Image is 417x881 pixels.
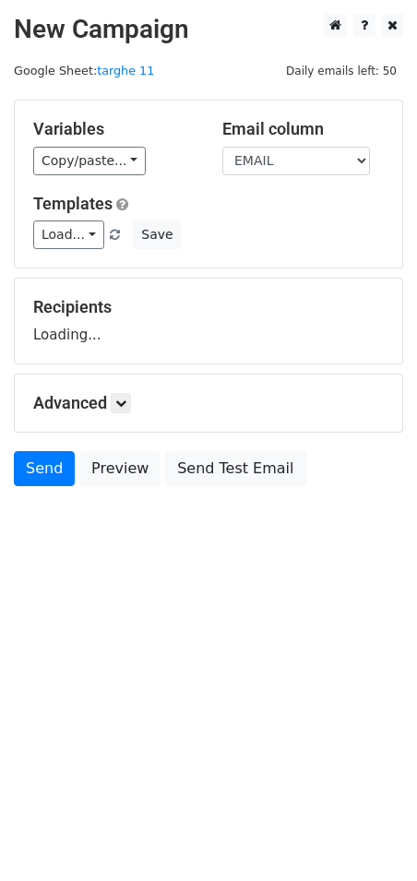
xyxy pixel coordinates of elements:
span: Daily emails left: 50 [280,61,403,81]
a: Load... [33,220,104,249]
a: Copy/paste... [33,147,146,175]
a: Send Test Email [165,451,305,486]
small: Google Sheet: [14,64,154,77]
h5: Advanced [33,393,384,413]
a: targhe 11 [97,64,154,77]
div: Loading... [33,297,384,345]
a: Send [14,451,75,486]
h5: Email column [222,119,384,139]
a: Daily emails left: 50 [280,64,403,77]
a: Templates [33,194,113,213]
h2: New Campaign [14,14,403,45]
h5: Recipients [33,297,384,317]
a: Preview [79,451,161,486]
button: Save [133,220,181,249]
h5: Variables [33,119,195,139]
